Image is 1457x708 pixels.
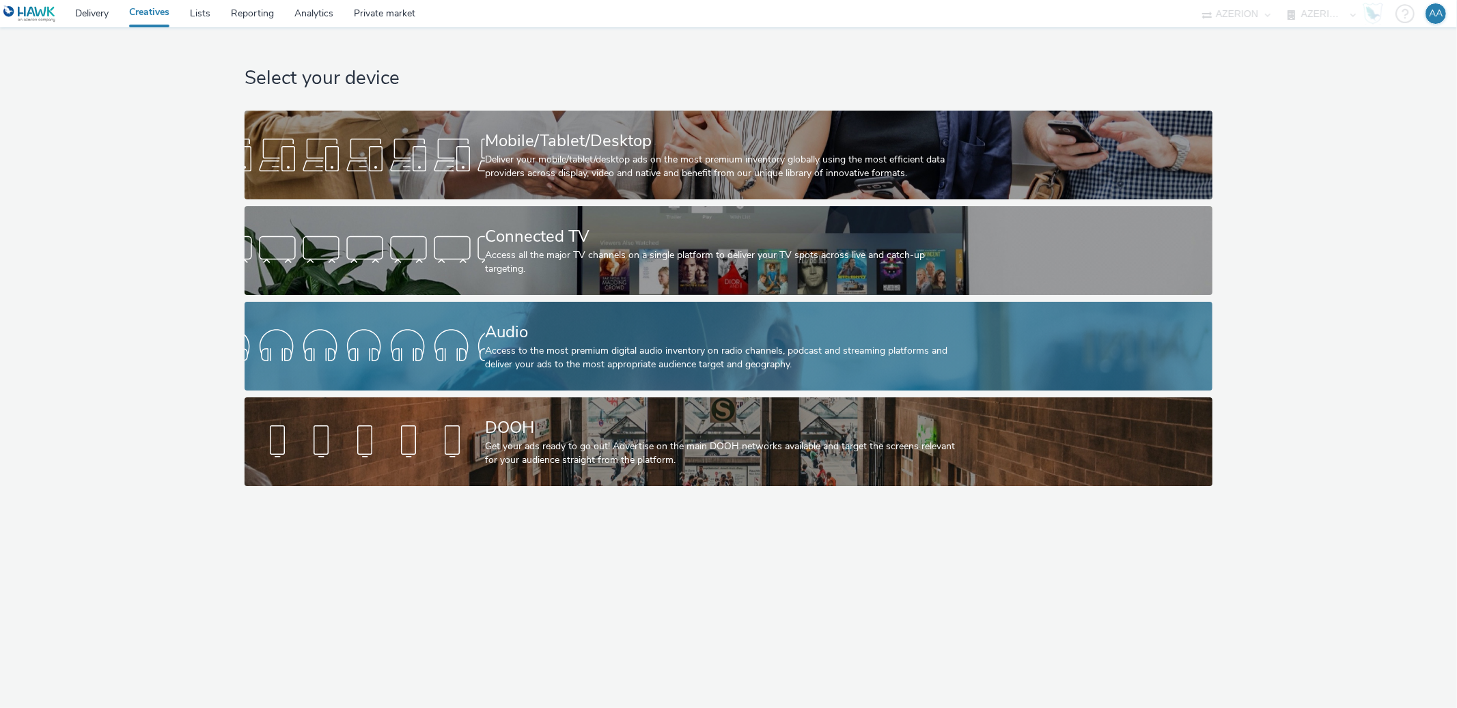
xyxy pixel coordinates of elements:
div: Access all the major TV channels on a single platform to deliver your TV spots across live and ca... [485,249,967,277]
a: Connected TVAccess all the major TV channels on a single platform to deliver your TV spots across... [245,206,1212,295]
a: Mobile/Tablet/DesktopDeliver your mobile/tablet/desktop ads on the most premium inventory globall... [245,111,1212,199]
img: Hawk Academy [1363,3,1383,25]
a: AudioAccess to the most premium digital audio inventory on radio channels, podcast and streaming ... [245,302,1212,391]
div: Deliver your mobile/tablet/desktop ads on the most premium inventory globally using the most effi... [485,153,967,181]
div: Mobile/Tablet/Desktop [485,129,967,153]
a: DOOHGet your ads ready to go out! Advertise on the main DOOH networks available and target the sc... [245,397,1212,486]
div: Get your ads ready to go out! Advertise on the main DOOH networks available and target the screen... [485,440,967,468]
div: AA [1429,3,1443,24]
a: Hawk Academy [1363,3,1389,25]
div: Connected TV [485,225,967,249]
img: undefined Logo [3,5,56,23]
div: Access to the most premium digital audio inventory on radio channels, podcast and streaming platf... [485,344,967,372]
h1: Select your device [245,66,1212,91]
div: Audio [485,320,967,344]
div: DOOH [485,416,967,440]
